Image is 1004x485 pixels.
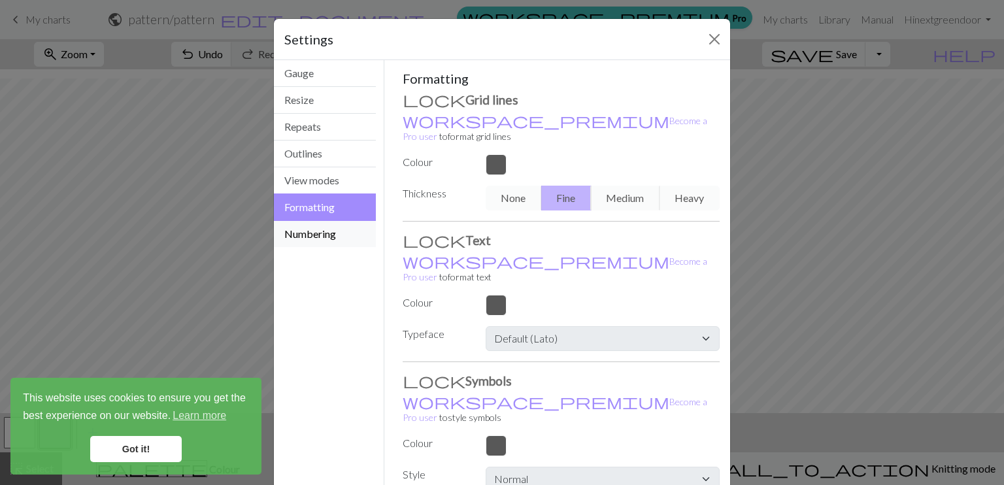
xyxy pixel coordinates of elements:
button: Resize [274,87,376,114]
label: Colour [395,295,478,310]
a: Become a Pro user [403,396,707,423]
button: Gauge [274,60,376,87]
button: View modes [274,167,376,194]
a: Become a Pro user [403,115,707,142]
a: dismiss cookie message [90,436,182,462]
a: learn more about cookies [171,406,228,426]
label: Typeface [395,326,478,346]
h5: Formatting [403,71,720,86]
span: workspace_premium [403,111,669,129]
label: Colour [395,435,478,451]
div: cookieconsent [10,378,261,475]
span: workspace_premium [403,392,669,410]
h5: Settings [284,29,333,49]
small: to style symbols [403,396,707,423]
label: Colour [395,154,478,170]
button: Formatting [274,193,376,221]
button: Close [704,29,725,50]
label: Thickness [395,186,478,205]
span: workspace_premium [403,252,669,270]
span: This website uses cookies to ensure you get the best experience on our website. [23,390,249,426]
small: to format text [403,256,707,282]
h3: Symbols [403,373,720,388]
small: to format grid lines [403,115,707,142]
h3: Text [403,232,720,248]
a: Become a Pro user [403,256,707,282]
h3: Grid lines [403,92,720,107]
button: Outlines [274,141,376,167]
button: Numbering [274,221,376,247]
button: Repeats [274,114,376,141]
